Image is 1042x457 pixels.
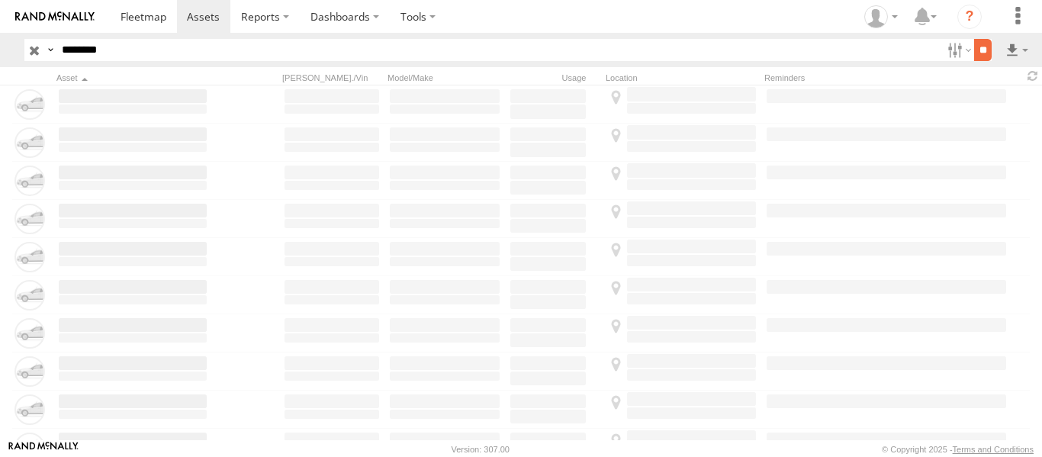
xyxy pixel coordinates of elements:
div: Click to Sort [56,72,209,83]
a: Visit our Website [8,442,79,457]
label: Search Query [44,39,56,61]
div: © Copyright 2025 - [882,445,1034,454]
div: [PERSON_NAME]./Vin [282,72,381,83]
span: Refresh [1024,69,1042,83]
div: Location [606,72,758,83]
i: ? [957,5,982,29]
div: Version: 307.00 [452,445,510,454]
img: rand-logo.svg [15,11,95,22]
label: Export results as... [1004,39,1030,61]
a: Terms and Conditions [953,445,1034,454]
div: Model/Make [388,72,502,83]
div: Usage [508,72,600,83]
div: Reminders [764,72,900,83]
div: Zulema McIntosch [859,5,903,28]
label: Search Filter Options [941,39,974,61]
